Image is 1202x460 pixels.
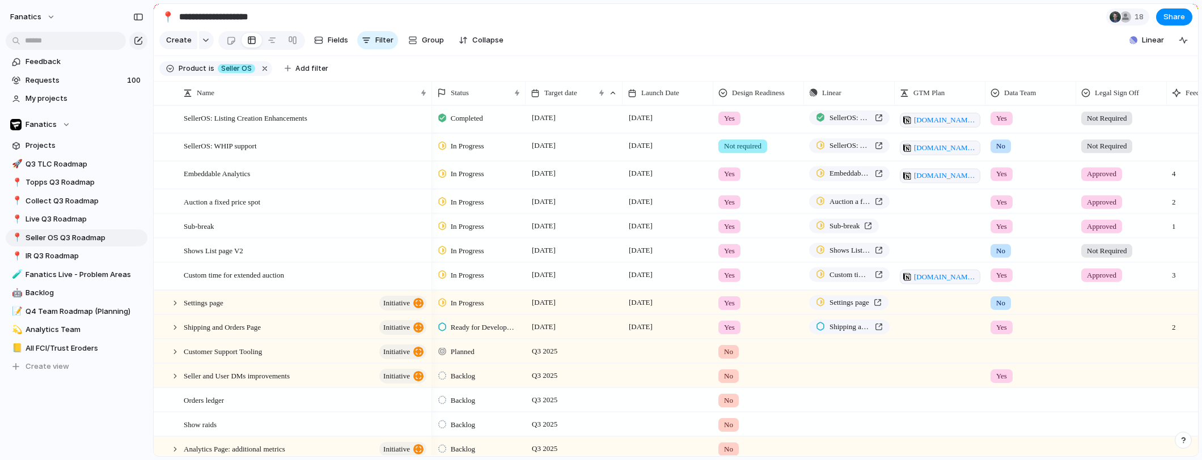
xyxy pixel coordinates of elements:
[10,324,22,335] button: 💫
[529,219,558,232] span: [DATE]
[26,214,143,225] span: Live Q3 Roadmap
[184,111,307,124] span: SellerOS: Listing Creation Enhancements
[529,295,558,309] span: [DATE]
[6,358,147,375] button: Create view
[529,194,558,208] span: [DATE]
[626,267,655,281] span: [DATE]
[1087,245,1127,256] span: Not Required
[422,35,444,46] span: Group
[159,31,197,49] button: Create
[26,56,143,67] span: Feedback
[451,168,484,180] span: In Progress
[26,250,143,262] span: IR Q3 Roadmap
[626,194,655,208] span: [DATE]
[1087,196,1116,207] span: Approved
[626,219,655,232] span: [DATE]
[829,168,870,179] span: Embeddable Analytics
[6,211,147,228] div: 📍Live Q3 Roadmap
[996,297,1005,308] span: No
[451,419,475,430] span: Backlog
[913,87,945,99] span: GTM Plan
[10,232,22,244] button: 📍
[383,343,410,359] span: initiative
[184,139,257,152] span: SellerOS: WHIP support
[529,320,558,333] span: [DATE]
[809,138,890,153] a: SellerOS: WHIP support
[529,167,558,180] span: [DATE]
[724,269,735,280] span: Yes
[900,269,980,284] a: [DOMAIN_NAME][URL]
[451,196,484,207] span: In Progress
[6,284,147,301] a: 🤖Backlog
[724,168,735,180] span: Yes
[26,75,124,86] span: Requests
[1156,8,1192,25] button: Share
[10,269,22,280] button: 🧪
[6,193,147,210] div: 📍Collect Q3 Roadmap
[1167,162,1180,180] span: 4
[626,111,655,125] span: [DATE]
[10,343,22,354] button: 📒
[26,93,143,104] span: My projects
[1004,87,1036,99] span: Data Team
[379,368,426,383] button: initiative
[829,296,869,308] span: Settings page
[6,303,147,320] a: 📝Q4 Team Roadmap (Planning)
[6,90,147,107] a: My projects
[6,229,147,246] div: 📍Seller OS Q3 Roadmap
[996,196,1007,207] span: Yes
[724,220,735,232] span: Yes
[10,177,22,188] button: 📍
[278,61,335,76] button: Add filter
[724,196,735,207] span: Yes
[809,267,890,282] a: Custom time for extended auction
[914,114,977,126] span: [DOMAIN_NAME][URL]
[184,344,262,357] span: Customer Support Tooling
[26,287,143,299] span: Backlog
[184,393,224,406] span: Orders ledger
[996,168,1007,180] span: Yes
[1142,35,1164,46] span: Linear
[829,220,860,231] span: Sub-break
[12,194,20,207] div: 📍
[544,87,577,99] span: Target date
[732,87,785,99] span: Design Readiness
[403,31,450,49] button: Group
[357,31,398,49] button: Filter
[295,63,328,74] span: Add filter
[383,441,410,457] span: initiative
[10,214,22,225] button: 📍
[26,343,143,354] span: All FCI/Trust Eroders
[724,140,761,152] span: Not required
[809,110,890,125] a: SellerOS: Listing Creation Enhancements
[451,245,484,256] span: In Progress
[379,344,426,359] button: initiative
[197,87,214,99] span: Name
[6,116,147,133] button: Fanatics
[184,219,214,232] span: Sub-break
[626,167,655,180] span: [DATE]
[6,248,147,265] a: 📍IR Q3 Roadmap
[209,63,214,74] span: is
[529,417,560,431] span: Q3 2025
[1087,140,1127,152] span: Not Required
[26,195,143,207] span: Collect Q3 Roadmap
[809,218,879,233] a: Sub-break
[829,140,870,151] span: SellerOS: WHIP support
[328,35,348,46] span: Fields
[6,137,147,154] a: Projects
[26,177,143,188] span: Topps Q3 Roadmap
[724,321,735,333] span: Yes
[626,243,655,257] span: [DATE]
[529,111,558,125] span: [DATE]
[6,321,147,338] div: 💫Analytics Team
[6,266,147,283] a: 🧪Fanatics Live - Problem Areas
[6,174,147,191] a: 📍Topps Q3 Roadmap
[1167,214,1180,232] span: 1
[472,35,503,46] span: Collapse
[310,31,353,49] button: Fields
[26,119,57,130] span: Fanatics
